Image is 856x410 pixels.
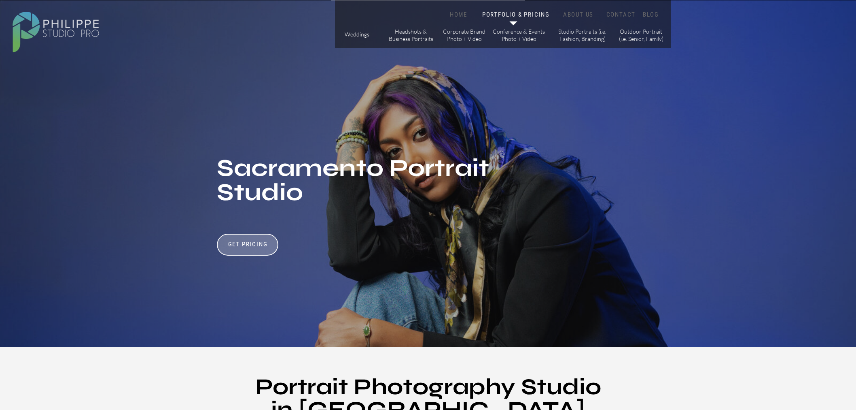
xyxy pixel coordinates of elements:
[492,28,545,42] a: Conference & Events Photo + Video
[561,11,595,19] a: ABOUT US
[555,28,610,42] a: Studio Portraits (i.e. Fashion, Branding)
[509,302,618,324] p: 70+ 5 Star reviews on Google & Yelp
[343,31,371,39] a: Weddings
[441,11,476,19] a: HOME
[618,28,664,42] a: Outdoor Portrait (i.e. Senior, Family)
[441,28,487,42] a: Corporate Brand Photo + Video
[225,241,270,250] a: Get Pricing
[641,11,661,19] a: BLOG
[604,11,638,19] a: CONTACT
[439,194,673,273] h2: Don't just take our word for it
[388,28,434,42] a: Headshots & Business Portraits
[217,156,491,209] h1: Sacramento Portrait Studio
[481,11,551,19] a: PORTFOLIO & PRICING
